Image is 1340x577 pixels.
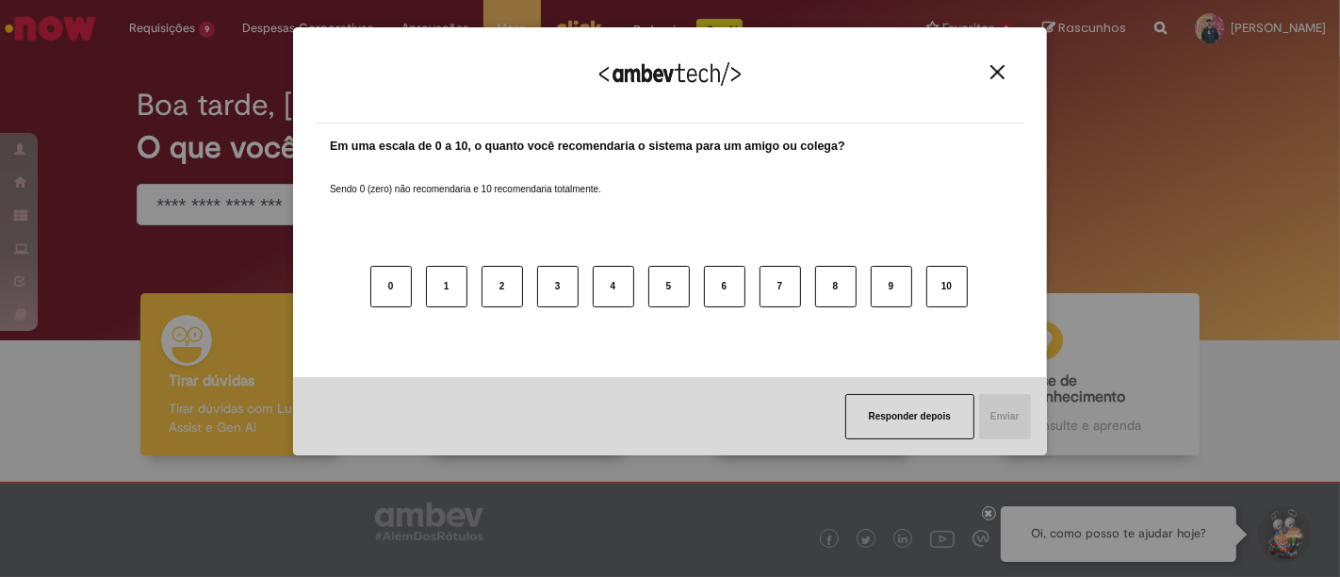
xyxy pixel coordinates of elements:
[593,266,634,307] button: 4
[599,62,741,86] img: Logo Ambevtech
[330,160,601,196] label: Sendo 0 (zero) não recomendaria e 10 recomendaria totalmente.
[704,266,745,307] button: 6
[845,394,974,439] button: Responder depois
[985,64,1010,80] button: Close
[926,266,968,307] button: 10
[760,266,801,307] button: 7
[482,266,523,307] button: 2
[426,266,467,307] button: 1
[871,266,912,307] button: 9
[330,138,845,156] label: Em uma escala de 0 a 10, o quanto você recomendaria o sistema para um amigo ou colega?
[648,266,690,307] button: 5
[990,65,1005,79] img: Close
[537,266,579,307] button: 3
[370,266,412,307] button: 0
[815,266,857,307] button: 8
